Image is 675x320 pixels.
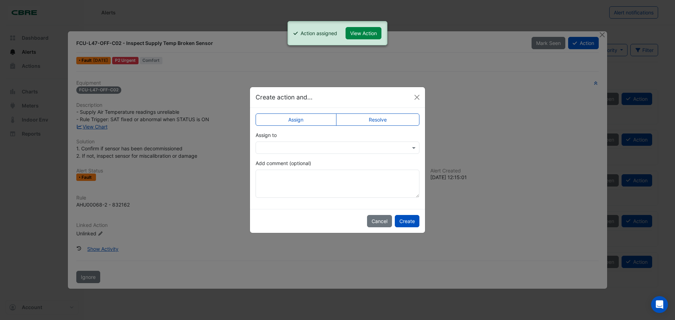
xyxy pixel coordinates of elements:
[256,131,277,139] label: Assign to
[367,215,392,227] button: Cancel
[651,296,668,313] div: Open Intercom Messenger
[301,30,337,37] div: Action assigned
[395,215,419,227] button: Create
[412,92,422,103] button: Close
[346,27,381,39] button: View Action
[256,93,313,102] h5: Create action and...
[256,113,336,126] label: Assign
[256,159,311,167] label: Add comment (optional)
[336,113,420,126] label: Resolve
